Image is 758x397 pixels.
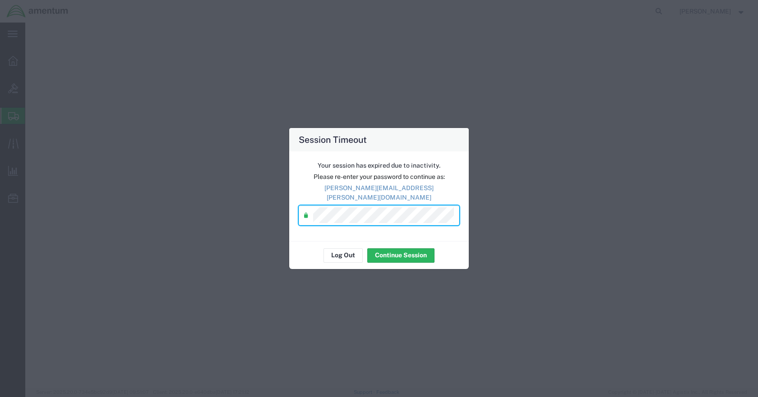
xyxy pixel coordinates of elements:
[299,133,367,146] h4: Session Timeout
[299,183,459,202] p: [PERSON_NAME][EMAIL_ADDRESS][PERSON_NAME][DOMAIN_NAME]
[367,248,434,263] button: Continue Session
[299,172,459,182] p: Please re-enter your password to continue as:
[299,161,459,170] p: Your session has expired due to inactivity.
[324,248,363,263] button: Log Out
